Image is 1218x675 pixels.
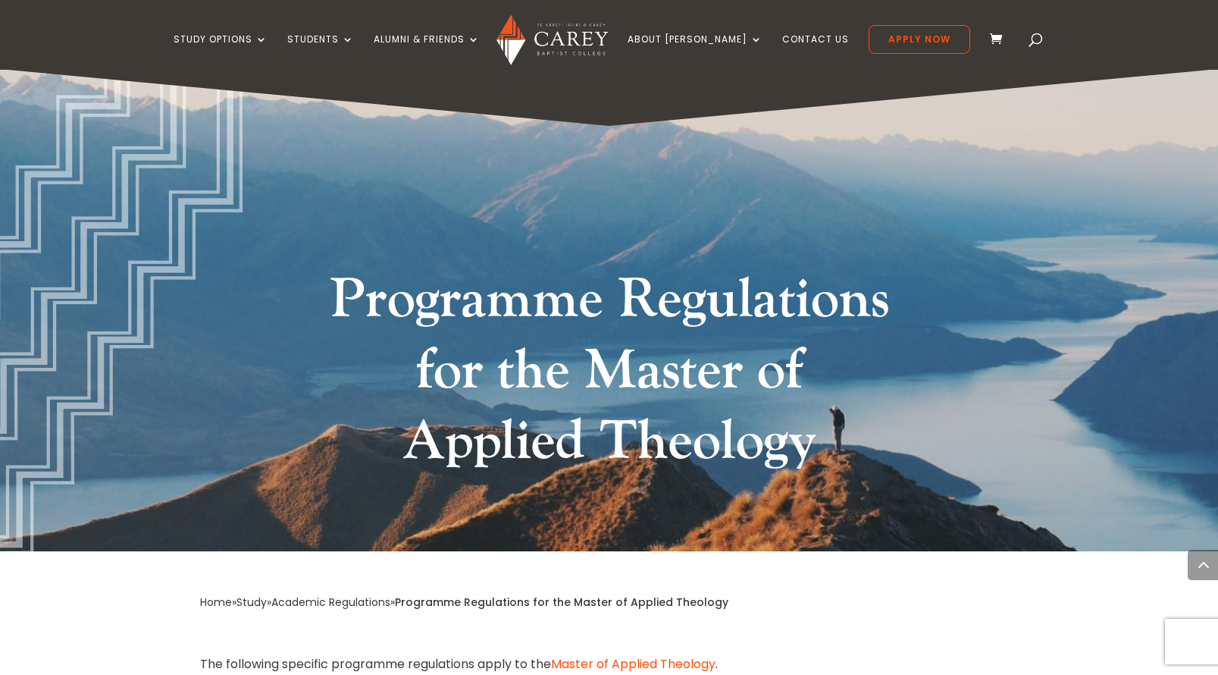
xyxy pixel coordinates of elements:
span: » » » [200,595,728,610]
a: About [PERSON_NAME] [628,34,762,70]
span: Programme Regulations for the Master of Applied Theology [395,595,728,610]
a: Academic Regulations [271,595,390,610]
img: Carey Baptist College [496,14,608,65]
a: Study Options [174,34,268,70]
a: Study [236,595,267,610]
a: Alumni & Friends [374,34,480,70]
a: Home [200,595,232,610]
h1: Programme Regulations for the Master of Applied Theology [325,265,894,485]
a: Apply Now [869,25,970,54]
a: Contact Us [782,34,849,70]
a: Master of Applied Theology [551,655,715,673]
a: Students [287,34,354,70]
div: The following specific programme regulations apply to the . [200,654,1019,674]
